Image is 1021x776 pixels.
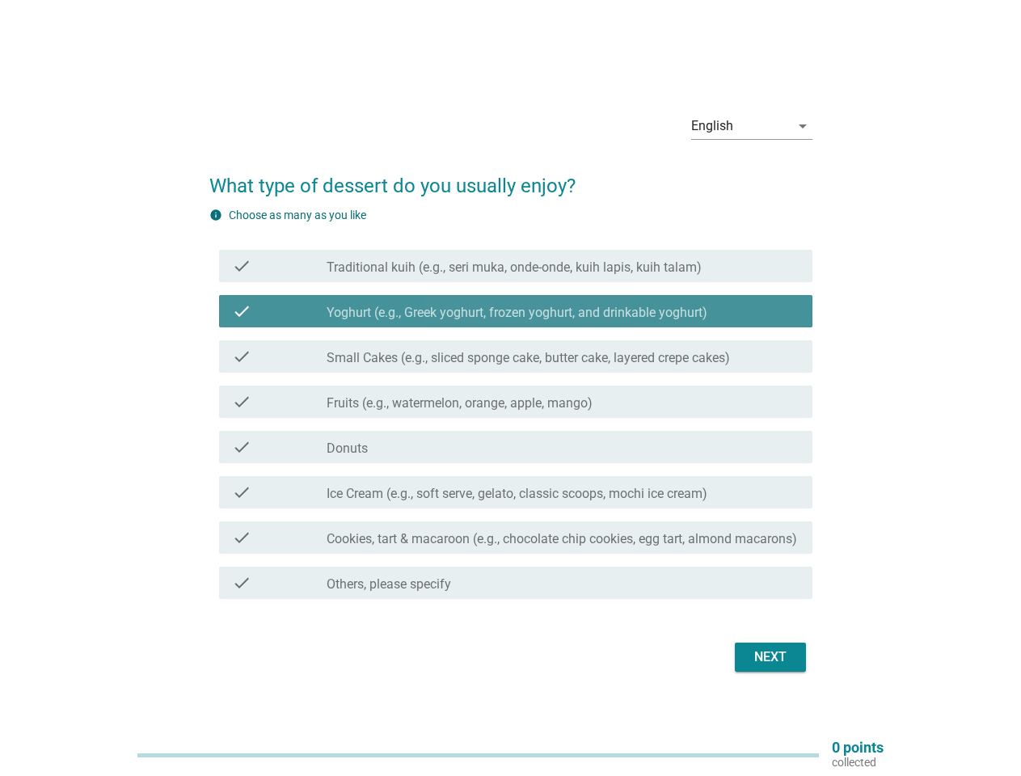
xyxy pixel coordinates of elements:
[232,528,251,547] i: check
[327,441,368,457] label: Donuts
[832,755,884,770] p: collected
[327,259,702,276] label: Traditional kuih (e.g., seri muka, onde-onde, kuih lapis, kuih talam)
[793,116,812,136] i: arrow_drop_down
[232,347,251,366] i: check
[232,392,251,411] i: check
[232,302,251,321] i: check
[232,256,251,276] i: check
[209,209,222,221] i: info
[209,155,812,200] h2: What type of dessert do you usually enjoy?
[691,119,733,133] div: English
[232,483,251,502] i: check
[327,350,730,366] label: Small Cakes (e.g., sliced sponge cake, butter cake, layered crepe cakes)
[232,437,251,457] i: check
[229,209,366,221] label: Choose as many as you like
[327,305,707,321] label: Yoghurt (e.g., Greek yoghurt, frozen yoghurt, and drinkable yoghurt)
[735,643,806,672] button: Next
[327,486,707,502] label: Ice Cream (e.g., soft serve, gelato, classic scoops, mochi ice cream)
[327,531,797,547] label: Cookies, tart & macaroon (e.g., chocolate chip cookies, egg tart, almond macarons)
[327,576,451,593] label: Others, please specify
[232,573,251,593] i: check
[327,395,593,411] label: Fruits (e.g., watermelon, orange, apple, mango)
[748,647,793,667] div: Next
[832,740,884,755] p: 0 points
